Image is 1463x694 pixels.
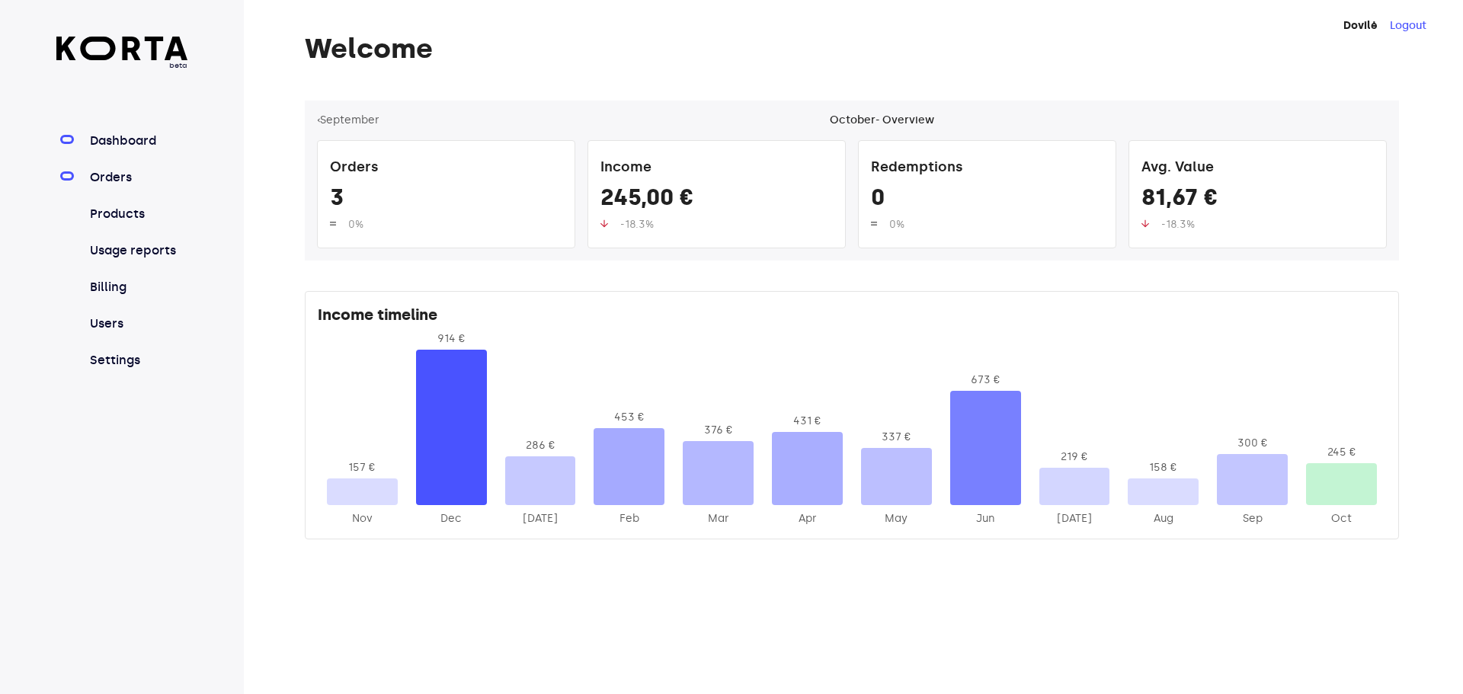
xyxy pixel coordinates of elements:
[871,184,1103,217] div: 0
[772,511,843,526] div: 2025-Apr
[56,37,188,60] img: Korta
[505,438,576,453] div: 286 €
[683,423,754,438] div: 376 €
[620,218,654,231] span: -18.3%
[950,373,1021,388] div: 673 €
[594,511,664,526] div: 2025-Feb
[600,219,608,228] img: up
[348,218,363,231] span: 0%
[594,410,664,425] div: 453 €
[330,153,562,184] div: Orders
[600,184,833,217] div: 245,00 €
[327,511,398,526] div: 2024-Nov
[830,113,934,128] div: October - Overview
[871,153,1103,184] div: Redemptions
[416,331,487,347] div: 914 €
[1141,184,1374,217] div: 81,67 €
[1217,436,1288,451] div: 300 €
[1306,511,1377,526] div: 2025-Oct
[950,511,1021,526] div: 2025-Jun
[1161,218,1195,231] span: -18.3%
[861,430,932,445] div: 337 €
[1141,219,1149,228] img: up
[1390,18,1426,34] button: Logout
[772,414,843,429] div: 431 €
[317,113,379,128] button: ‹September
[1039,449,1110,465] div: 219 €
[505,511,576,526] div: 2025-Jan
[87,315,188,333] a: Users
[416,511,487,526] div: 2024-Dec
[87,132,188,150] a: Dashboard
[87,205,188,223] a: Products
[871,219,877,228] img: up
[1039,511,1110,526] div: 2025-Jul
[305,34,1399,64] h1: Welcome
[1128,460,1199,475] div: 158 €
[87,241,188,260] a: Usage reports
[87,168,188,187] a: Orders
[600,153,833,184] div: Income
[87,278,188,296] a: Billing
[1306,445,1377,460] div: 245 €
[1343,19,1378,32] strong: Dovilė
[56,60,188,71] span: beta
[1217,511,1288,526] div: 2025-Sep
[327,460,398,475] div: 157 €
[330,219,336,228] img: up
[861,511,932,526] div: 2025-May
[1141,153,1374,184] div: Avg. Value
[56,37,188,71] a: beta
[318,304,1386,331] div: Income timeline
[889,218,904,231] span: 0%
[330,184,562,217] div: 3
[87,351,188,369] a: Settings
[1128,511,1199,526] div: 2025-Aug
[683,511,754,526] div: 2025-Mar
